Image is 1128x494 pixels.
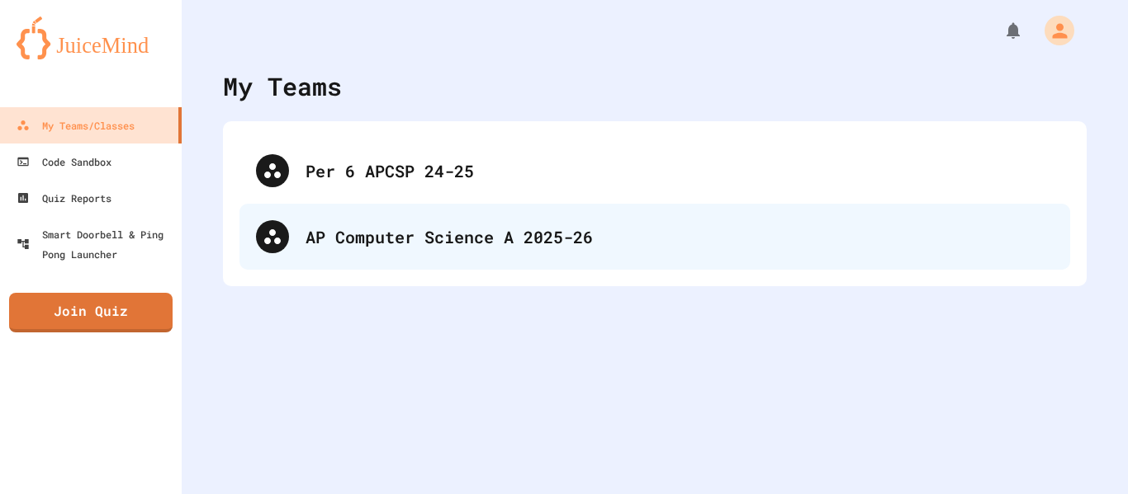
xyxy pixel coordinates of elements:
div: My Teams/Classes [17,115,135,135]
div: Smart Doorbell & Ping Pong Launcher [17,224,175,264]
img: logo-orange.svg [17,16,165,59]
a: Join Quiz [9,293,173,332]
div: Per 6 APCSP 24-25 [306,158,1054,183]
div: My Teams [223,68,342,105]
div: AP Computer Science A 2025-26 [239,204,1070,270]
div: Quiz Reports [17,188,111,208]
div: Per 6 APCSP 24-25 [239,138,1070,204]
div: AP Computer Science A 2025-26 [306,224,1054,249]
div: My Notifications [973,16,1027,45]
div: My Account [1027,12,1078,49]
div: Code Sandbox [17,152,111,172]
